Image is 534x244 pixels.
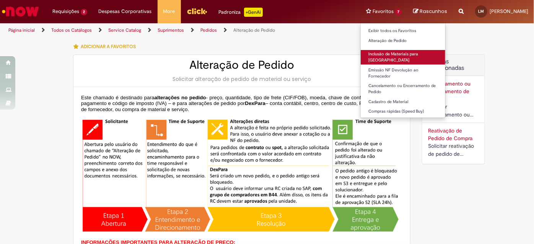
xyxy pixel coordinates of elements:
[428,58,479,72] h2: Ofertas Relacionadas
[420,8,447,15] span: Rascunhos
[81,9,87,15] span: 2
[428,142,479,158] div: Solicitar reativação de pedido de compra cancelado ou bloqueado.
[163,8,175,15] span: More
[233,27,275,33] a: Alteração de Pedido
[219,8,263,17] div: Padroniza
[422,54,485,164] div: Ofertas Relacionadas
[155,95,206,100] span: alterações no pedido
[73,39,140,55] button: Adicionar a Favoritos
[428,103,479,119] div: Solicitar cancelamento ou encerramento de Pedido.
[361,66,445,80] a: Emissão NF Devolução ao Fornecedor
[81,59,402,71] h2: Alteração de Pedido
[361,27,445,35] a: Exibir todos os Favoritos
[81,95,155,100] span: Este chamado é destinado para
[373,8,394,15] span: Favoritos
[244,8,263,17] p: +GenAi
[187,5,207,17] img: click_logo_yellow_360x200.png
[413,8,447,15] a: Rascunhos
[99,8,152,15] span: Despesas Corporativas
[395,9,402,15] span: 7
[361,50,445,64] a: Inclusão de Materiais para [GEOGRAPHIC_DATA]
[158,27,184,33] a: Suprimentos
[361,82,445,96] a: Cancelamento ou Encerramento de Pedido
[81,44,136,50] span: Adicionar a Favoritos
[479,9,484,14] span: LM
[51,27,92,33] a: Todos os Catálogos
[8,27,35,33] a: Página inicial
[360,23,446,118] ul: Favoritos
[428,80,471,102] a: Cancelamento ou Encerramento de Pedido
[81,100,402,112] span: – conta contábil, centro, centro de custo, PEP, ordem, CNPJ de fornecedor, ou compra de material ...
[1,4,40,19] img: ServiceNow
[361,107,445,116] a: Compras rápidas (Speed Buy)
[361,37,445,45] a: Alteração de Pedido
[108,27,141,33] a: Service Catalog
[6,23,350,37] ul: Trilhas de página
[245,100,265,106] span: DexPara
[52,8,79,15] span: Requisições
[81,75,402,83] div: Solicitar alteração de pedido de material ou serviço
[490,8,528,15] span: [PERSON_NAME]
[361,98,445,106] a: Cadastro de Material
[428,127,472,142] a: Reativação de Pedido de Compra
[200,27,217,33] a: Pedidos
[81,95,402,107] span: - preço, quantidade, tipo de frete (CIF/FOB), moeda, chave de confirmação, prazo de pagamento e c...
